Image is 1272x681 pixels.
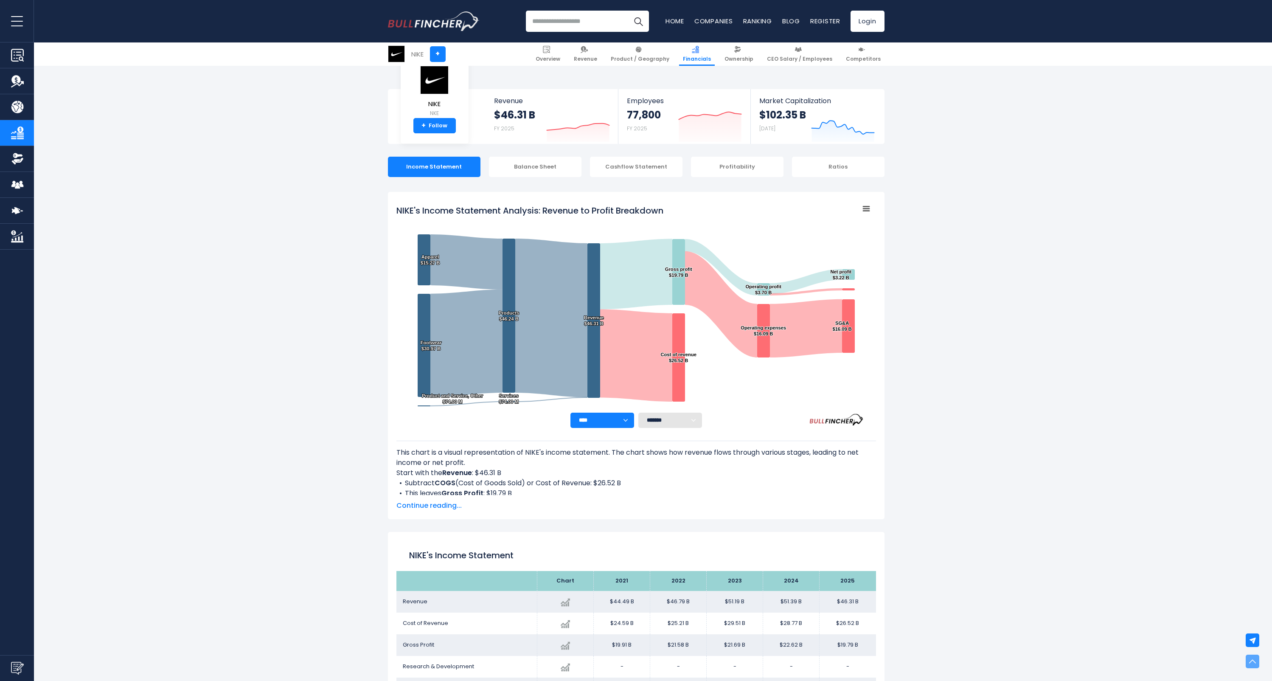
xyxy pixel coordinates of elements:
span: Product / Geography [611,56,669,62]
a: + [430,46,446,62]
td: - [650,656,707,678]
td: - [707,656,763,678]
td: $51.39 B [763,591,820,613]
h1: NIKE's Income Statement [409,549,863,562]
a: NIKE NKE [419,65,450,118]
td: - [763,656,820,678]
strong: + [421,122,426,129]
span: Gross Profit [403,641,434,649]
span: Research & Development [403,662,474,670]
span: Cost of Revenue [403,619,448,627]
a: Financials [679,42,715,66]
text: Gross profit $19.79 B [665,267,692,278]
b: Gross Profit [441,488,483,498]
text: Revenue $46.31 B [584,315,604,326]
a: CEO Salary / Employees [763,42,836,66]
th: 2024 [763,571,820,591]
a: Ownership [721,42,757,66]
td: $28.77 B [763,613,820,634]
a: Register [810,17,840,25]
li: Subtract (Cost of Goods Sold) or Cost of Revenue: $26.52 B [396,478,876,488]
img: Ownership [11,152,24,165]
div: Profitability [691,157,783,177]
a: Competitors [842,42,885,66]
text: Cost of revenue $26.52 B [660,352,696,363]
th: 2022 [650,571,707,591]
td: $29.51 B [707,613,763,634]
span: Market Capitalization [759,97,875,105]
text: Product and Service, Other $74.00 M [421,393,483,404]
td: - [594,656,650,678]
a: +Follow [413,118,456,133]
span: Revenue [403,597,427,605]
td: $44.49 B [594,591,650,613]
strong: $46.31 B [494,108,535,121]
small: [DATE] [759,125,775,132]
text: Operating expenses $16.09 B [741,325,786,336]
a: Revenue [570,42,601,66]
small: FY 2025 [494,125,514,132]
td: $46.31 B [820,591,876,613]
th: 2021 [594,571,650,591]
tspan: NIKE's Income Statement Analysis: Revenue to Profit Breakdown [396,205,663,217]
span: Competitors [846,56,881,62]
a: Login [851,11,885,32]
div: Income Statement [388,157,480,177]
a: Home [665,17,684,25]
a: Market Capitalization $102.35 B [DATE] [751,89,883,144]
div: NIKE [411,49,424,59]
a: Employees 77,800 FY 2025 [618,89,750,144]
span: Employees [627,97,742,105]
span: Revenue [494,97,610,105]
td: - [820,656,876,678]
button: Search [628,11,649,32]
td: $19.91 B [594,634,650,656]
div: Ratios [792,157,885,177]
td: $19.79 B [820,634,876,656]
a: Companies [694,17,733,25]
a: Overview [532,42,564,66]
strong: 77,800 [627,108,661,121]
a: Go to homepage [388,11,479,31]
th: 2025 [820,571,876,591]
a: Revenue $46.31 B FY 2025 [486,89,618,144]
span: NIKE [420,101,449,108]
span: Financials [683,56,711,62]
small: FY 2025 [627,125,647,132]
strong: $102.35 B [759,108,806,121]
td: $21.69 B [707,634,763,656]
img: NKE logo [388,46,404,62]
td: $46.79 B [650,591,707,613]
img: Bullfincher logo [388,11,480,31]
td: $24.59 B [594,613,650,634]
td: $26.52 B [820,613,876,634]
td: $22.62 B [763,634,820,656]
a: Product / Geography [607,42,673,66]
b: Revenue [442,468,472,478]
text: SG&A $16.09 B [832,321,851,332]
text: Apparel $15.27 B [420,254,439,265]
img: NKE logo [420,66,449,94]
text: Net profit $3.22 B [830,269,851,280]
text: Operating profit $3.70 B [745,284,781,295]
text: Services $74.00 M [499,393,519,404]
td: $51.19 B [707,591,763,613]
text: Footwear $30.97 B [420,340,441,351]
th: 2023 [707,571,763,591]
text: Products $46.24 B [498,310,519,321]
small: NKE [420,110,449,117]
span: CEO Salary / Employees [767,56,832,62]
td: $21.58 B [650,634,707,656]
span: Overview [536,56,560,62]
div: This chart is a visual representation of NIKE's income statement. The chart shows how revenue flo... [396,447,876,495]
div: Cashflow Statement [590,157,682,177]
span: Continue reading... [396,501,876,511]
td: $25.21 B [650,613,707,634]
span: Revenue [574,56,597,62]
li: This leaves : $19.79 B [396,488,876,498]
a: Ranking [743,17,772,25]
span: Ownership [724,56,753,62]
svg: NIKE's Income Statement Analysis: Revenue to Profit Breakdown [396,200,876,413]
div: Balance Sheet [489,157,581,177]
th: Chart [537,571,594,591]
